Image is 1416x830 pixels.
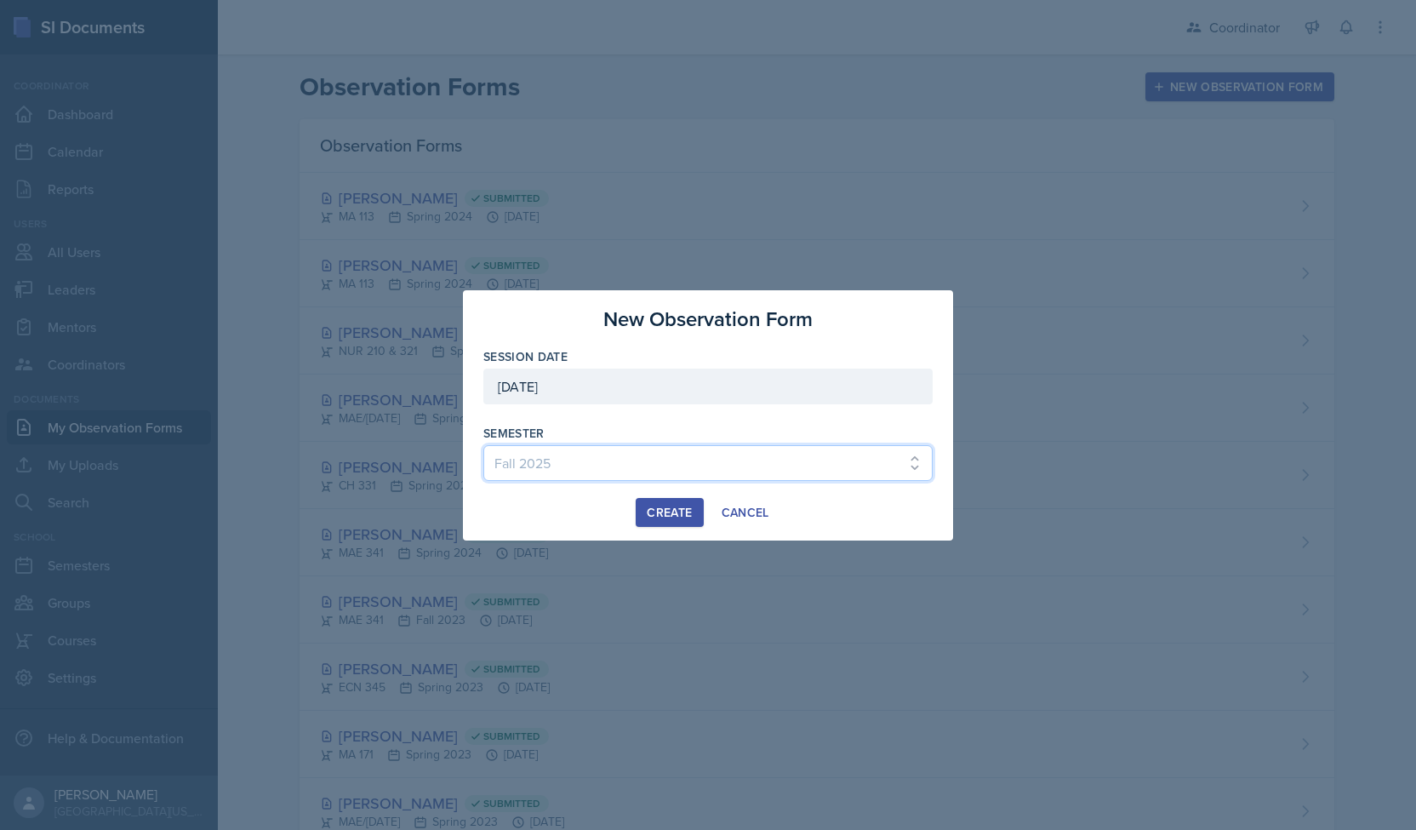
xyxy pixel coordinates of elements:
[483,348,568,365] label: Session Date
[636,498,703,527] button: Create
[483,425,545,442] label: Semester
[711,498,780,527] button: Cancel
[722,506,769,519] div: Cancel
[603,304,813,335] h3: New Observation Form
[647,506,692,519] div: Create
